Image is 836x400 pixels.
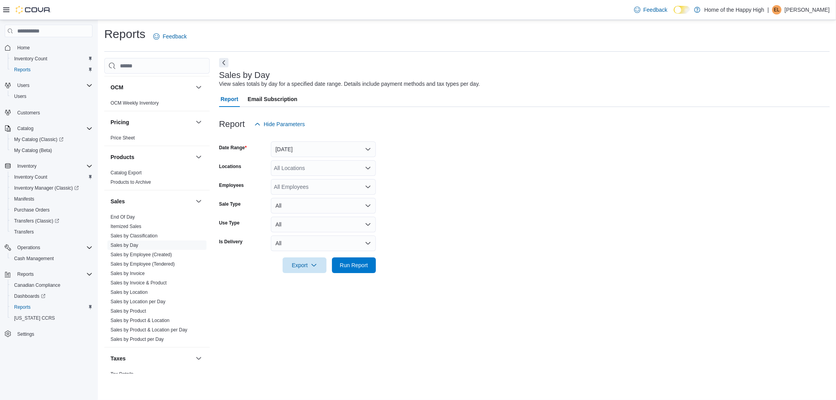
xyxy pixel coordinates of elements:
[111,252,172,257] a: Sales by Employee (Created)
[111,214,135,220] a: End Of Day
[14,243,44,252] button: Operations
[104,212,210,347] div: Sales
[111,355,126,362] h3: Taxes
[111,261,175,267] a: Sales by Employee (Tendered)
[271,217,376,232] button: All
[111,179,151,185] span: Products to Archive
[14,81,33,90] button: Users
[111,100,159,106] a: OCM Weekly Inventory
[11,281,92,290] span: Canadian Compliance
[111,233,158,239] a: Sales by Classification
[14,282,60,288] span: Canadian Compliance
[17,125,33,132] span: Catalog
[2,161,96,172] button: Inventory
[111,299,165,305] span: Sales by Location per Day
[111,153,192,161] button: Products
[11,135,67,144] a: My Catalog (Classic)
[11,65,34,74] a: Reports
[11,302,92,312] span: Reports
[17,163,36,169] span: Inventory
[11,254,92,263] span: Cash Management
[11,54,92,63] span: Inventory Count
[332,257,376,273] button: Run Report
[8,215,96,226] a: Transfers (Classic)
[111,318,170,323] a: Sales by Product & Location
[104,133,210,146] div: Pricing
[111,336,164,342] span: Sales by Product per Day
[11,291,49,301] a: Dashboards
[271,235,376,251] button: All
[111,197,125,205] h3: Sales
[219,80,480,88] div: View sales totals by day for a specified date range. Details include payment methods and tax type...
[111,289,148,295] span: Sales by Location
[8,91,96,102] button: Users
[11,146,55,155] a: My Catalog (Beta)
[11,281,63,290] a: Canadian Compliance
[16,6,51,14] img: Cova
[14,43,92,52] span: Home
[11,172,92,182] span: Inventory Count
[111,270,145,277] span: Sales by Invoice
[14,124,92,133] span: Catalog
[11,205,92,215] span: Purchase Orders
[8,53,96,64] button: Inventory Count
[8,134,96,145] a: My Catalog (Classic)
[774,5,780,14] span: EL
[111,170,141,176] a: Catalog Export
[287,257,322,273] span: Export
[14,136,63,143] span: My Catalog (Classic)
[14,107,92,117] span: Customers
[104,98,210,111] div: OCM
[11,146,92,155] span: My Catalog (Beta)
[14,56,47,62] span: Inventory Count
[14,293,45,299] span: Dashboards
[11,205,53,215] a: Purchase Orders
[17,82,29,89] span: Users
[704,5,764,14] p: Home of the Happy High
[163,33,187,40] span: Feedback
[2,123,96,134] button: Catalog
[219,145,247,151] label: Date Range
[111,153,134,161] h3: Products
[365,184,371,190] button: Open list of options
[11,216,92,226] span: Transfers (Classic)
[8,302,96,313] button: Reports
[194,118,203,127] button: Pricing
[14,161,92,171] span: Inventory
[104,168,210,190] div: Products
[248,91,297,107] span: Email Subscription
[111,280,167,286] span: Sales by Invoice & Product
[271,141,376,157] button: [DATE]
[194,354,203,363] button: Taxes
[14,218,59,224] span: Transfers (Classic)
[11,313,58,323] a: [US_STATE] CCRS
[111,83,123,91] h3: OCM
[11,302,34,312] a: Reports
[111,308,146,314] a: Sales by Product
[11,183,82,193] a: Inventory Manager (Classic)
[251,116,308,132] button: Hide Parameters
[11,313,92,323] span: Washington CCRS
[14,270,37,279] button: Reports
[8,205,96,215] button: Purchase Orders
[8,291,96,302] a: Dashboards
[111,327,187,333] span: Sales by Product & Location per Day
[264,120,305,128] span: Hide Parameters
[2,42,96,53] button: Home
[14,196,34,202] span: Manifests
[11,227,92,237] span: Transfers
[111,242,138,248] span: Sales by Day
[365,165,371,171] button: Open list of options
[17,271,34,277] span: Reports
[14,255,54,262] span: Cash Management
[785,5,830,14] p: [PERSON_NAME]
[17,331,34,337] span: Settings
[194,152,203,162] button: Products
[11,183,92,193] span: Inventory Manager (Classic)
[8,172,96,183] button: Inventory Count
